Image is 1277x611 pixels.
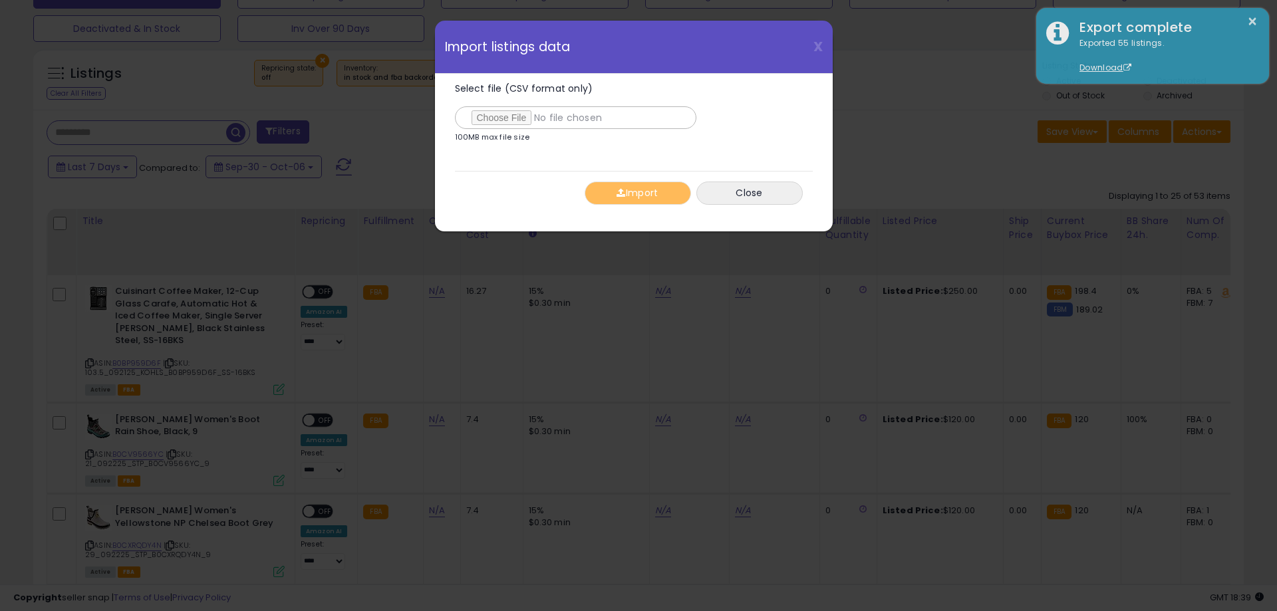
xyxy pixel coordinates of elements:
div: Exported 55 listings. [1069,37,1259,74]
a: Download [1079,62,1131,73]
div: Export complete [1069,18,1259,37]
button: Import [585,182,691,205]
p: 100MB max file size [455,134,530,141]
span: X [813,37,823,56]
span: Select file (CSV format only) [455,82,593,95]
button: × [1247,13,1258,30]
button: Close [696,182,803,205]
span: Import listings data [445,41,571,53]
